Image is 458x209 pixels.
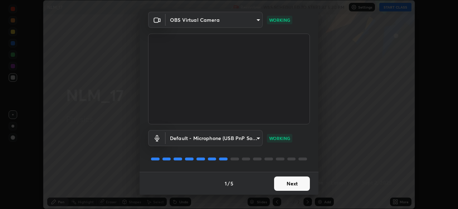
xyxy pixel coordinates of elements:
h4: 5 [230,180,233,187]
h4: / [228,180,230,187]
h4: 1 [225,180,227,187]
button: Next [274,176,310,191]
div: OBS Virtual Camera [166,130,263,146]
div: OBS Virtual Camera [166,12,263,28]
p: WORKING [269,17,290,23]
p: WORKING [269,135,290,141]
